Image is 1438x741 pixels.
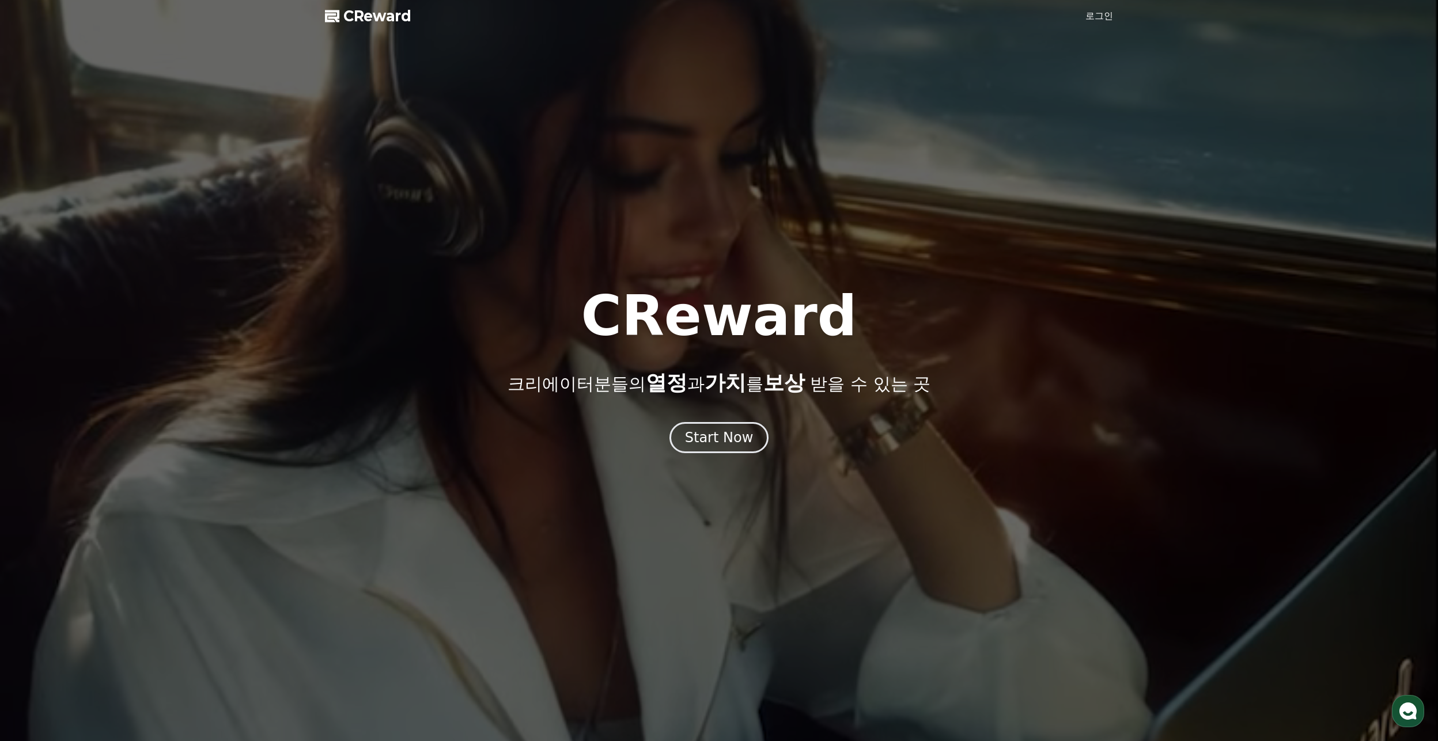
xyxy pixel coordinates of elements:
[343,7,411,25] span: CReward
[1085,9,1113,23] a: 로그인
[508,371,930,394] p: 크리에이터분들의 과 를 받을 수 있는 곳
[669,434,769,444] a: Start Now
[149,365,221,394] a: 설정
[325,7,411,25] a: CReward
[685,428,754,447] div: Start Now
[669,422,769,453] button: Start Now
[646,371,687,394] span: 열정
[705,371,746,394] span: 가치
[3,365,76,394] a: 홈
[581,288,857,344] h1: CReward
[76,365,149,394] a: 대화
[178,382,192,392] span: 설정
[36,382,43,392] span: 홈
[763,371,805,394] span: 보상
[105,383,119,392] span: 대화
